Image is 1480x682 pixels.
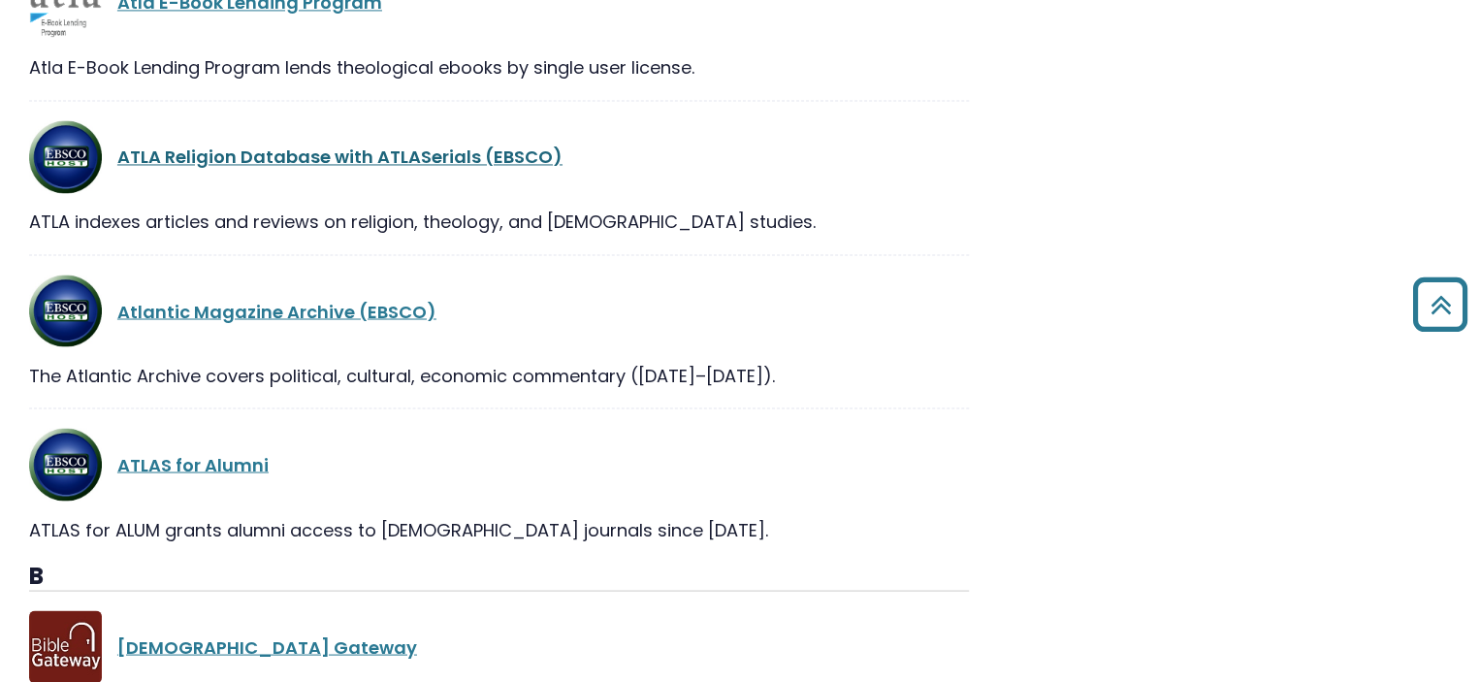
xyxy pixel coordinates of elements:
[117,299,436,323] a: Atlantic Magazine Archive (EBSCO)
[29,54,969,81] div: Atla E-Book Lending Program lends theological ebooks by single user license.
[29,428,102,501] img: ATLA Religion Database
[29,562,969,591] h3: B
[117,452,269,476] a: ATLAS for Alumni
[1405,286,1475,322] a: Back to Top
[117,634,417,659] a: [DEMOGRAPHIC_DATA] Gateway
[117,145,563,169] a: ATLA Religion Database with ATLASerials (EBSCO)
[29,516,969,542] div: ATLAS for ALUM grants alumni access to [DEMOGRAPHIC_DATA] journals since [DATE].
[29,209,969,235] div: ATLA indexes articles and reviews on religion, theology, and [DEMOGRAPHIC_DATA] studies.
[29,362,969,388] div: The Atlantic Archive covers political, cultural, economic commentary ([DATE]–[DATE]).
